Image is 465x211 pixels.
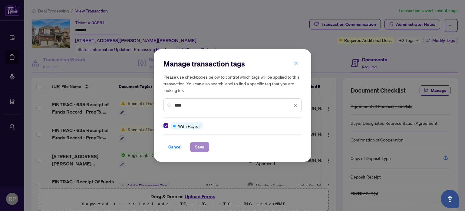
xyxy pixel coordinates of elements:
h5: Please use checkboxes below to control which tags will be applied to this transaction. You can al... [163,73,302,94]
button: Save [190,142,209,152]
span: Cancel [168,142,182,152]
span: With Payroll [178,123,200,129]
span: Save [195,142,204,152]
button: Open asap [441,190,459,208]
button: Cancel [163,142,186,152]
h2: Manage transaction tags [163,59,302,69]
span: close [294,61,298,66]
span: close [293,103,298,107]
